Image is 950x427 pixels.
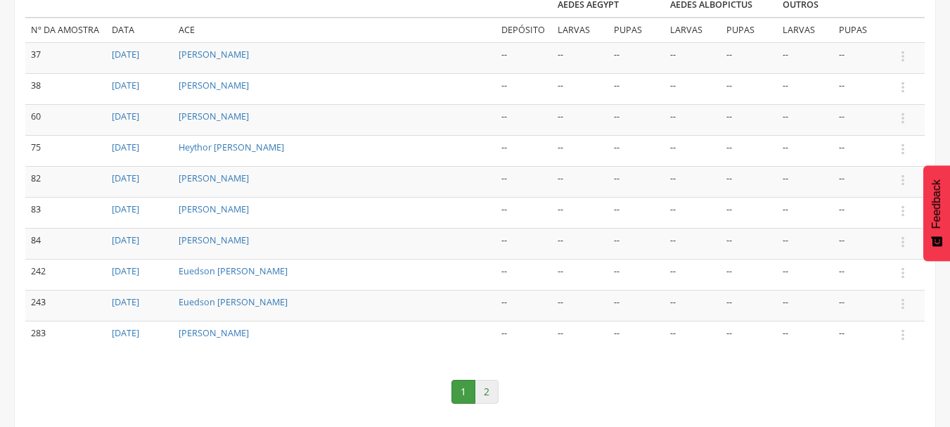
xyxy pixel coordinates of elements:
[179,172,249,184] a: [PERSON_NAME]
[608,166,665,197] td: --
[608,18,665,42] td: Pupas
[895,172,911,188] i: 
[179,234,249,246] a: [PERSON_NAME]
[112,79,139,91] a: [DATE]
[833,290,890,321] td: --
[665,321,721,351] td: --
[112,49,139,60] a: [DATE]
[833,166,890,197] td: --
[777,259,833,290] td: --
[552,73,608,104] td: --
[721,42,777,73] td: --
[112,296,139,308] a: [DATE]
[777,166,833,197] td: --
[777,228,833,259] td: --
[552,18,608,42] td: Larvas
[608,259,665,290] td: --
[112,265,139,277] a: [DATE]
[106,18,173,42] td: Data
[777,135,833,166] td: --
[496,290,552,321] td: --
[608,104,665,135] td: --
[833,42,890,73] td: --
[777,73,833,104] td: --
[496,104,552,135] td: --
[112,172,139,184] a: [DATE]
[25,104,106,135] td: 60
[895,203,911,219] i: 
[552,259,608,290] td: --
[496,321,552,351] td: --
[923,165,950,261] button: Feedback - Mostrar pesquisa
[895,141,911,157] i: 
[895,110,911,126] i: 
[112,327,139,339] a: [DATE]
[665,18,721,42] td: Larvas
[552,290,608,321] td: --
[777,321,833,351] td: --
[895,79,911,95] i: 
[179,141,284,153] a: Heythor [PERSON_NAME]
[25,135,106,166] td: 75
[608,321,665,351] td: --
[895,49,911,64] i: 
[179,203,249,215] a: [PERSON_NAME]
[777,18,833,42] td: Larvas
[179,327,249,339] a: [PERSON_NAME]
[895,234,911,250] i: 
[895,296,911,312] i: 
[833,259,890,290] td: --
[833,73,890,104] td: --
[777,197,833,228] td: --
[179,49,249,60] a: [PERSON_NAME]
[552,104,608,135] td: --
[721,166,777,197] td: --
[665,197,721,228] td: --
[777,290,833,321] td: --
[895,327,911,343] i: 
[25,228,106,259] td: 84
[608,135,665,166] td: --
[25,197,106,228] td: 83
[608,197,665,228] td: --
[833,197,890,228] td: --
[777,104,833,135] td: --
[552,42,608,73] td: --
[496,42,552,73] td: --
[665,259,721,290] td: --
[496,259,552,290] td: --
[833,18,890,42] td: Pupas
[608,73,665,104] td: --
[665,135,721,166] td: --
[179,265,288,277] a: Euedson [PERSON_NAME]
[25,290,106,321] td: 243
[496,135,552,166] td: --
[25,259,106,290] td: 242
[665,290,721,321] td: --
[721,197,777,228] td: --
[721,104,777,135] td: --
[721,73,777,104] td: --
[112,110,139,122] a: [DATE]
[496,197,552,228] td: --
[721,259,777,290] td: --
[608,228,665,259] td: --
[895,265,911,281] i: 
[179,79,249,91] a: [PERSON_NAME]
[496,18,552,42] td: Depósito
[552,197,608,228] td: --
[721,290,777,321] td: --
[25,73,106,104] td: 38
[777,42,833,73] td: --
[179,110,249,122] a: [PERSON_NAME]
[112,234,139,246] a: [DATE]
[25,321,106,351] td: 283
[833,135,890,166] td: --
[930,179,943,229] span: Feedback
[608,42,665,73] td: --
[112,141,139,153] a: [DATE]
[721,135,777,166] td: --
[552,166,608,197] td: --
[665,228,721,259] td: --
[552,321,608,351] td: --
